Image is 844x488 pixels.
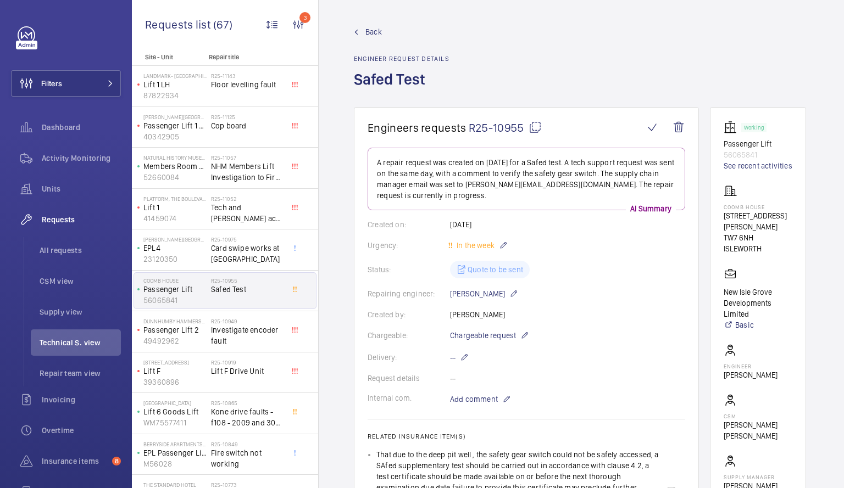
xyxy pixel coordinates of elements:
span: Fire switch not working [211,447,284,469]
span: Kone drive faults - f108 - 2009 and 3001 speed reference fault [211,406,284,428]
span: Add comment [450,394,498,405]
span: Insurance items [42,456,108,467]
span: Supply view [40,306,121,317]
p: [PERSON_NAME] [724,369,778,380]
span: Card swipe works at [GEOGRAPHIC_DATA] [211,243,284,265]
p: Lift 1 [143,202,207,213]
span: Activity Monitoring [42,153,121,164]
p: Lift 1 LH [143,79,207,90]
p: [PERSON_NAME][GEOGRAPHIC_DATA] ([GEOGRAPHIC_DATA]) [143,236,207,243]
p: Passenger Lift [724,138,792,149]
p: New Isle Grove Developments Limited [724,287,792,319]
span: In the week [454,241,495,250]
span: Requests list [145,18,213,31]
p: 87822934 [143,90,207,101]
span: Overtime [42,425,121,436]
span: Safed Test [211,284,284,295]
p: Engineer [724,363,778,369]
p: Supply manager [724,474,792,480]
p: Lift F [143,366,207,377]
p: Members Room Lift [143,161,207,172]
span: Tech and [PERSON_NAME] acra 2 test tool [211,202,284,224]
p: Site - Unit [132,53,204,61]
p: The Standard Hotel [143,481,207,488]
span: Lift F Drive Unit [211,366,284,377]
p: [PERSON_NAME][GEOGRAPHIC_DATA] [143,114,207,120]
p: [PERSON_NAME] [PERSON_NAME] [724,419,792,441]
a: Basic [724,319,792,330]
span: All requests [40,245,121,256]
h2: R25-10773 [211,481,284,488]
h2: Engineer request details [354,55,449,63]
p: WM75577411 [143,417,207,428]
p: -- [450,351,469,364]
p: AI Summary [626,203,676,214]
h2: R25-11057 [211,154,284,161]
p: 23120350 [143,254,207,265]
p: Platform, The Boulevard [143,195,207,202]
span: Units [42,183,121,194]
span: Technical S. view [40,337,121,348]
span: Back [365,26,382,37]
p: [STREET_ADDRESS] [143,359,207,366]
h2: Related insurance item(s) [368,433,685,440]
h2: R25-10919 [211,359,284,366]
span: R25-10955 [469,121,542,134]
span: Engineers requests [368,121,467,134]
p: 39360896 [143,377,207,388]
a: See recent activities [724,160,792,171]
p: 56065841 [143,295,207,306]
span: NHM Members Lift Investigation to Fire Control [211,161,284,183]
p: Working [744,126,764,130]
button: Filters [11,70,121,97]
p: 49492962 [143,335,207,346]
p: EPL Passenger Lift No 2 [143,447,207,458]
span: Filters [41,78,62,89]
p: Berryside Apartments - High Risk Building [143,441,207,447]
h2: R25-11125 [211,114,284,120]
p: 52660084 [143,172,207,183]
p: Repair title [209,53,281,61]
h2: R25-11052 [211,195,284,202]
img: elevator.svg [724,121,741,134]
span: Investigate encoder fault [211,324,284,346]
p: 40342905 [143,131,207,142]
span: Dashboard [42,122,121,133]
span: Repair team view [40,368,121,379]
p: Lift 6 Goods Lift [143,406,207,417]
h2: R25-11143 [211,72,284,79]
p: Passenger Lift 1 - Guest Lift 1 [143,120,207,131]
p: [PERSON_NAME] [450,287,518,300]
p: M56028 [143,458,207,469]
h2: R25-10865 [211,400,284,406]
span: Invoicing [42,394,121,405]
h1: Safed Test [354,69,449,107]
span: Chargeable request [450,330,516,341]
h2: R25-10849 [211,441,284,447]
p: Natural History Museum [143,154,207,161]
p: Passenger Lift [143,284,207,295]
p: A repair request was created on [DATE] for a Safed test. A tech support request was sent on the s... [377,157,676,201]
p: Coomb House [143,277,207,284]
span: Floor levelling fault [211,79,284,90]
p: 41459074 [143,213,207,224]
p: Landmark- [GEOGRAPHIC_DATA] [143,72,207,79]
span: 8 [112,457,121,465]
span: Requests [42,214,121,225]
span: Cop board [211,120,284,131]
p: TW7 6NH ISLEWORTH [724,232,792,254]
p: 56065841 [724,149,792,160]
p: Passenger Lift 2 [143,324,207,335]
p: [STREET_ADDRESS][PERSON_NAME] [724,210,792,232]
h2: R25-10949 [211,318,284,324]
p: CSM [724,413,792,419]
h2: R25-10975 [211,236,284,243]
h2: R25-10955 [211,277,284,284]
span: CSM view [40,276,121,287]
p: Coomb House [724,204,792,210]
p: Dunnhumby Hammersmith [143,318,207,324]
p: EPL4 [143,243,207,254]
p: [GEOGRAPHIC_DATA] [143,400,207,406]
